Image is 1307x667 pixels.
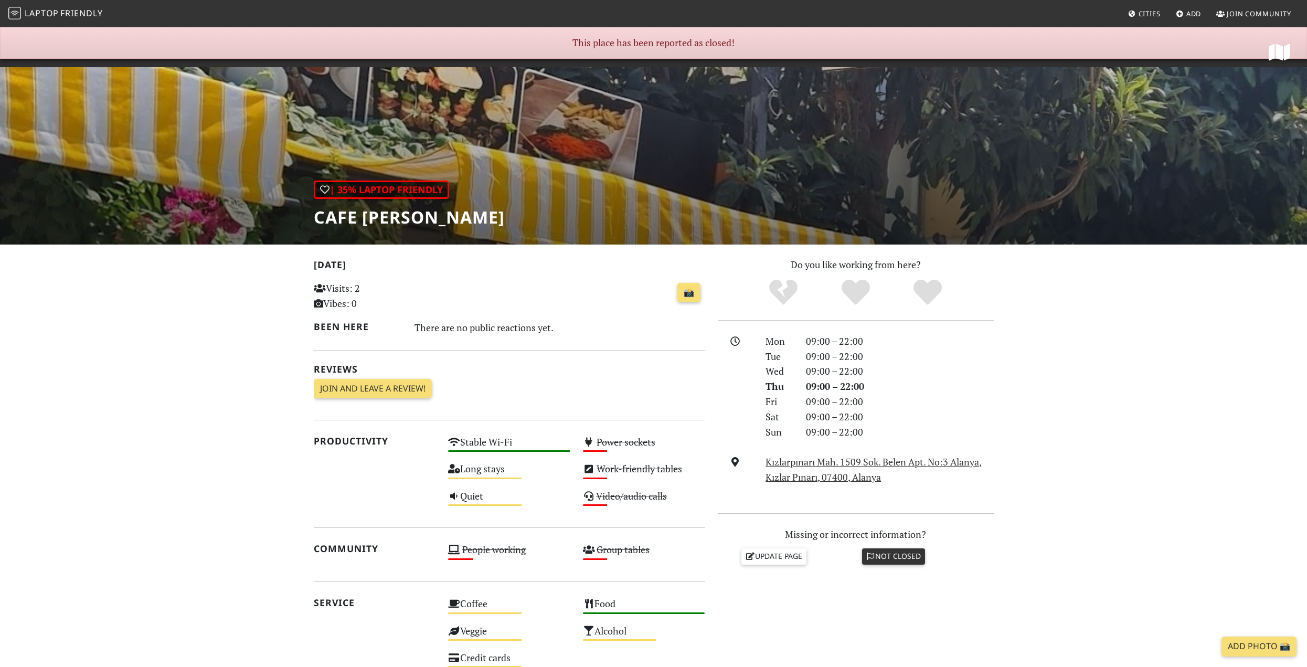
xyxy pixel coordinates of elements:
[800,409,1000,425] div: 09:00 – 22:00
[597,543,650,556] s: Group tables
[597,462,682,475] s: Work-friendly tables
[1172,4,1206,23] a: Add
[891,278,964,307] div: Definitely!
[314,321,402,332] h2: Been here
[1221,637,1297,657] a: Add Photo 📸
[577,622,711,649] div: Alcohol
[442,488,577,514] div: Quiet
[800,379,1000,394] div: 09:00 – 22:00
[442,595,577,622] div: Coffee
[759,425,799,440] div: Sun
[442,460,577,487] div: Long stays
[718,527,994,542] p: Missing or incorrect information?
[800,364,1000,379] div: 09:00 – 22:00
[314,281,436,311] p: Visits: 2 Vibes: 0
[415,319,705,336] div: There are no public reactions yet.
[314,597,436,608] h2: Service
[759,334,799,349] div: Mon
[577,595,711,622] div: Food
[800,334,1000,349] div: 09:00 – 22:00
[759,349,799,364] div: Tue
[800,394,1000,409] div: 09:00 – 22:00
[314,543,436,554] h2: Community
[677,283,700,303] a: 📸
[442,622,577,649] div: Veggie
[314,436,436,447] h2: Productivity
[314,259,705,274] h2: [DATE]
[442,433,577,460] div: Stable Wi-Fi
[766,456,982,483] a: Kızlarpınarı Mah. 1509 Sok. Belen Apt. No:3 Alanya, Kızlar Pınarı, 07400, Alanya
[25,7,59,19] span: Laptop
[1139,9,1161,18] span: Cities
[741,548,806,564] a: Update page
[314,364,705,375] h2: Reviews
[462,543,526,556] s: People working
[759,364,799,379] div: Wed
[1124,4,1165,23] a: Cities
[820,278,892,307] div: Yes
[800,349,1000,364] div: 09:00 – 22:00
[1227,9,1291,18] span: Join Community
[800,425,1000,440] div: 09:00 – 22:00
[759,394,799,409] div: Fri
[314,379,432,399] a: Join and leave a review!
[597,436,655,448] s: Power sockets
[759,379,799,394] div: Thu
[314,207,505,227] h1: Cafe [PERSON_NAME]
[596,490,667,502] s: Video/audio calls
[759,409,799,425] div: Sat
[1212,4,1295,23] a: Join Community
[747,278,820,307] div: No
[718,257,994,272] p: Do you like working from here?
[8,7,21,19] img: LaptopFriendly
[1186,9,1202,18] span: Add
[314,181,449,199] div: | 35% Laptop Friendly
[862,548,926,564] a: Not closed
[8,5,103,23] a: LaptopFriendly LaptopFriendly
[60,7,102,19] span: Friendly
